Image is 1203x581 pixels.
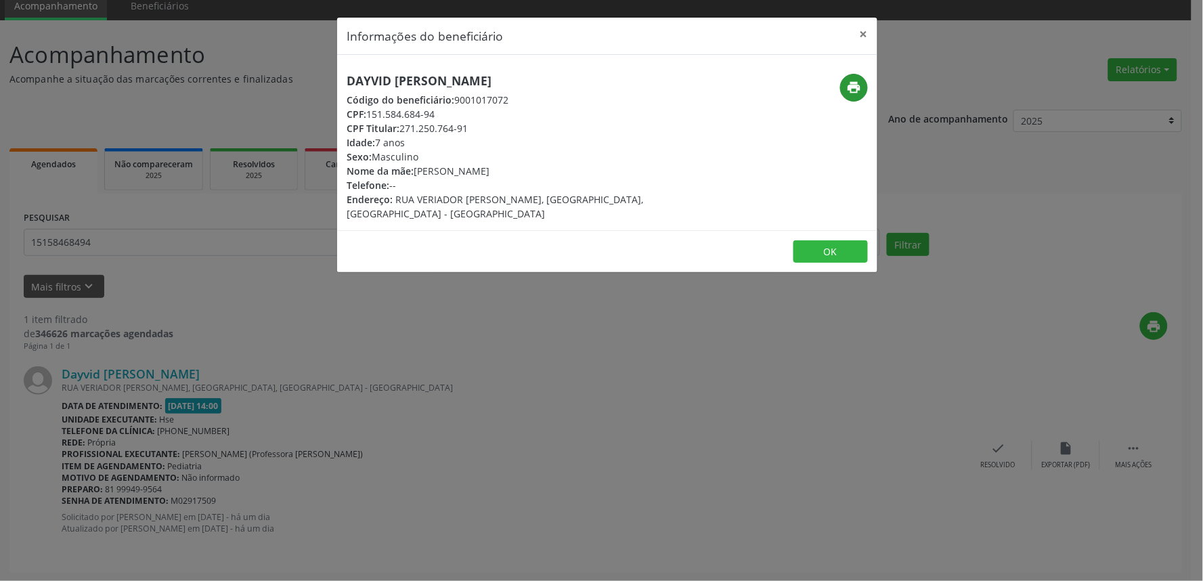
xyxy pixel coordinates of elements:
[347,178,688,192] div: --
[347,136,375,149] span: Idade:
[347,179,389,192] span: Telefone:
[840,74,868,102] button: print
[347,150,688,164] div: Masculino
[347,27,503,45] h5: Informações do beneficiário
[850,18,877,51] button: Close
[347,93,688,107] div: 9001017072
[793,240,868,263] button: OK
[347,93,454,106] span: Código do beneficiário:
[347,150,372,163] span: Sexo:
[347,108,366,121] span: CPF:
[347,107,688,121] div: 151.584.684-94
[347,164,688,178] div: [PERSON_NAME]
[347,135,688,150] div: 7 anos
[347,74,688,88] h5: Dayvid [PERSON_NAME]
[347,121,688,135] div: 271.250.764-91
[347,165,414,177] span: Nome da mãe:
[847,80,862,95] i: print
[347,122,399,135] span: CPF Titular:
[347,193,643,220] span: RUA VERIADOR [PERSON_NAME], [GEOGRAPHIC_DATA], [GEOGRAPHIC_DATA] - [GEOGRAPHIC_DATA]
[347,193,393,206] span: Endereço:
